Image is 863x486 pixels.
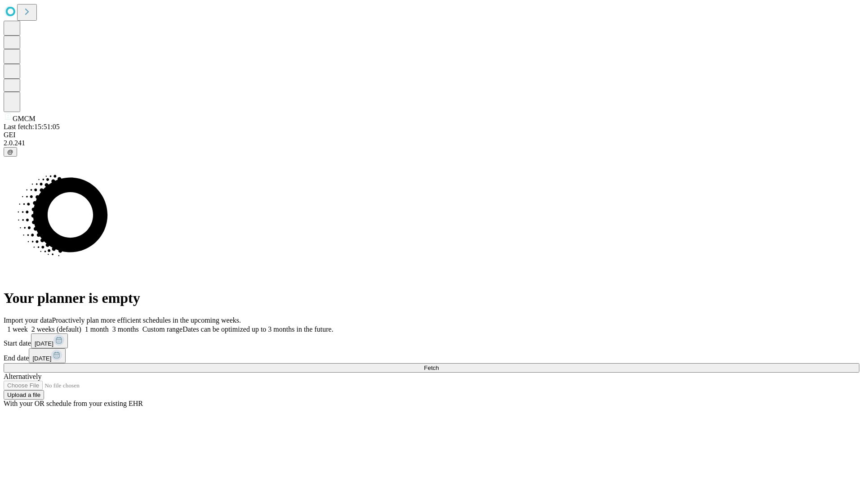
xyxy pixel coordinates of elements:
[4,316,52,324] span: Import your data
[4,123,60,130] span: Last fetch: 15:51:05
[7,325,28,333] span: 1 week
[29,348,66,363] button: [DATE]
[31,325,81,333] span: 2 weeks (default)
[4,139,859,147] div: 2.0.241
[424,364,439,371] span: Fetch
[142,325,182,333] span: Custom range
[85,325,109,333] span: 1 month
[4,373,41,380] span: Alternatively
[4,363,859,373] button: Fetch
[182,325,333,333] span: Dates can be optimized up to 3 months in the future.
[4,147,17,157] button: @
[112,325,139,333] span: 3 months
[7,148,13,155] span: @
[4,390,44,400] button: Upload a file
[4,348,859,363] div: End date
[32,355,51,362] span: [DATE]
[35,340,53,347] span: [DATE]
[4,131,859,139] div: GEI
[4,333,859,348] div: Start date
[4,400,143,407] span: With your OR schedule from your existing EHR
[13,115,36,122] span: GMCM
[52,316,241,324] span: Proactively plan more efficient schedules in the upcoming weeks.
[4,290,859,306] h1: Your planner is empty
[31,333,68,348] button: [DATE]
